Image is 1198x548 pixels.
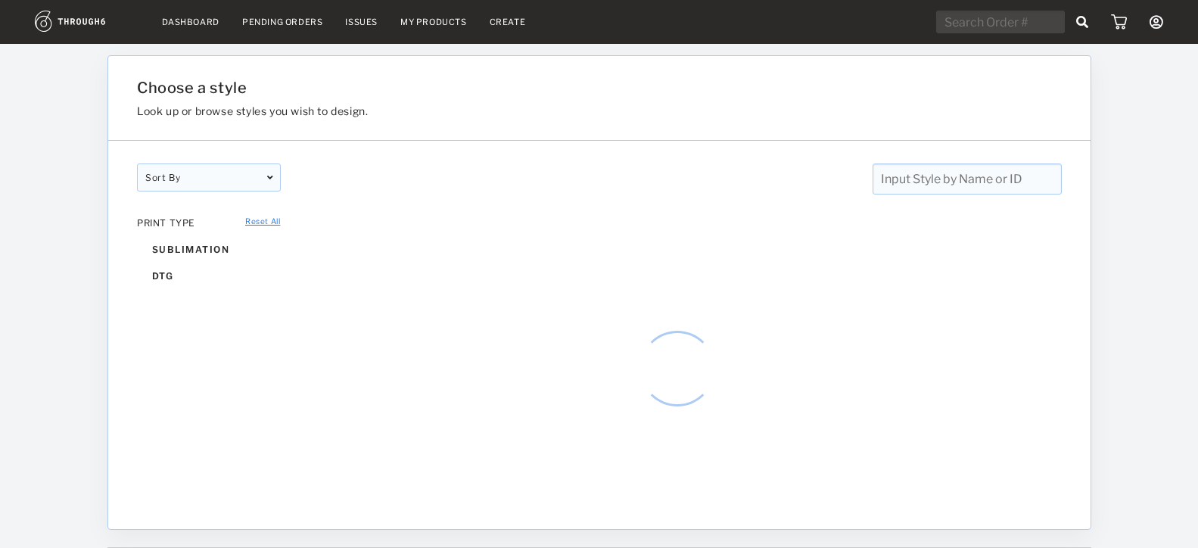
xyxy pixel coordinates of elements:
[137,263,281,289] div: dtg
[345,17,378,27] a: Issues
[400,17,467,27] a: My Products
[1111,14,1127,30] img: icon_cart.dab5cea1.svg
[137,217,281,229] div: PRINT TYPE
[872,163,1061,195] input: Input Style by Name or ID
[936,11,1065,33] input: Search Order #
[245,216,280,226] a: Reset All
[137,163,281,191] div: Sort By
[162,17,219,27] a: Dashboard
[490,17,526,27] a: Create
[35,11,139,32] img: logo.1c10ca64.svg
[137,104,906,117] h3: Look up or browse styles you wish to design.
[137,236,281,263] div: sublimation
[137,79,906,97] h1: Choose a style
[242,17,322,27] a: Pending Orders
